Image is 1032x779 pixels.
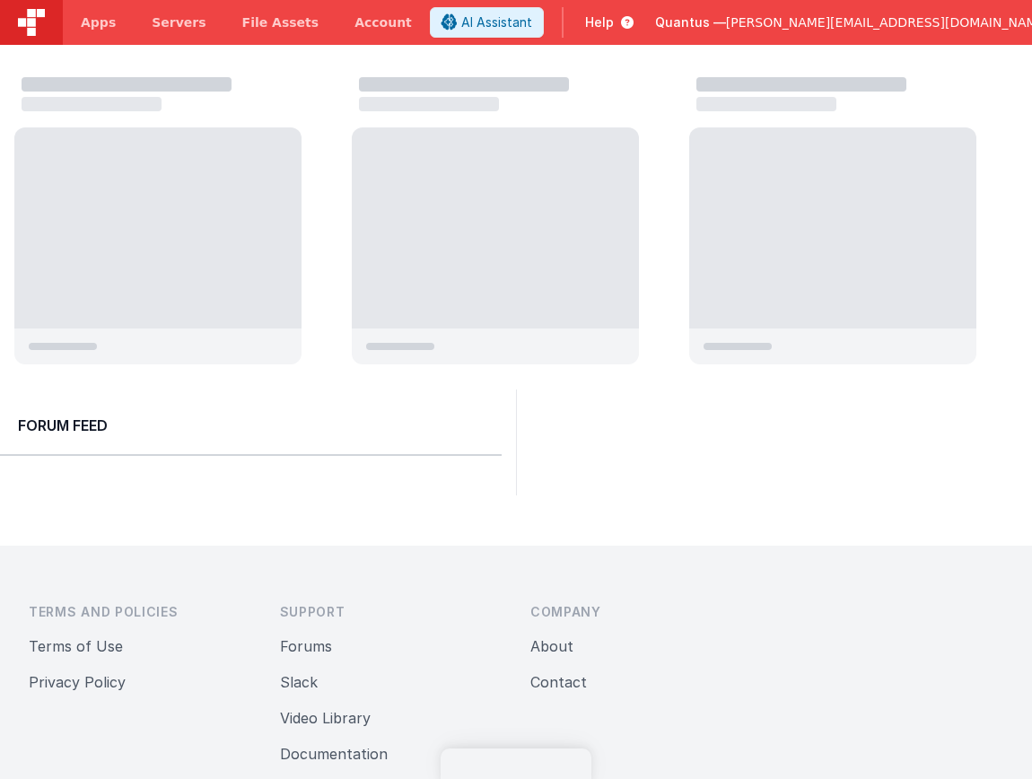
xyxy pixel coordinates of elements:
h3: Support [280,603,503,621]
button: AI Assistant [430,7,544,38]
span: AI Assistant [461,13,532,31]
span: Help [585,13,614,31]
button: Documentation [280,743,388,765]
button: Video Library [280,707,371,729]
a: Slack [280,673,318,691]
span: Servers [152,13,206,31]
button: Contact [530,671,587,693]
button: About [530,635,573,657]
button: Slack [280,671,318,693]
h3: Company [530,603,753,621]
span: File Assets [242,13,319,31]
span: Apps [81,13,116,31]
a: About [530,637,573,655]
h2: Forum Feed [18,415,484,436]
button: Forums [280,635,332,657]
a: Terms of Use [29,637,123,655]
h3: Terms and Policies [29,603,251,621]
span: Quantus — [655,13,726,31]
a: Privacy Policy [29,673,126,691]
